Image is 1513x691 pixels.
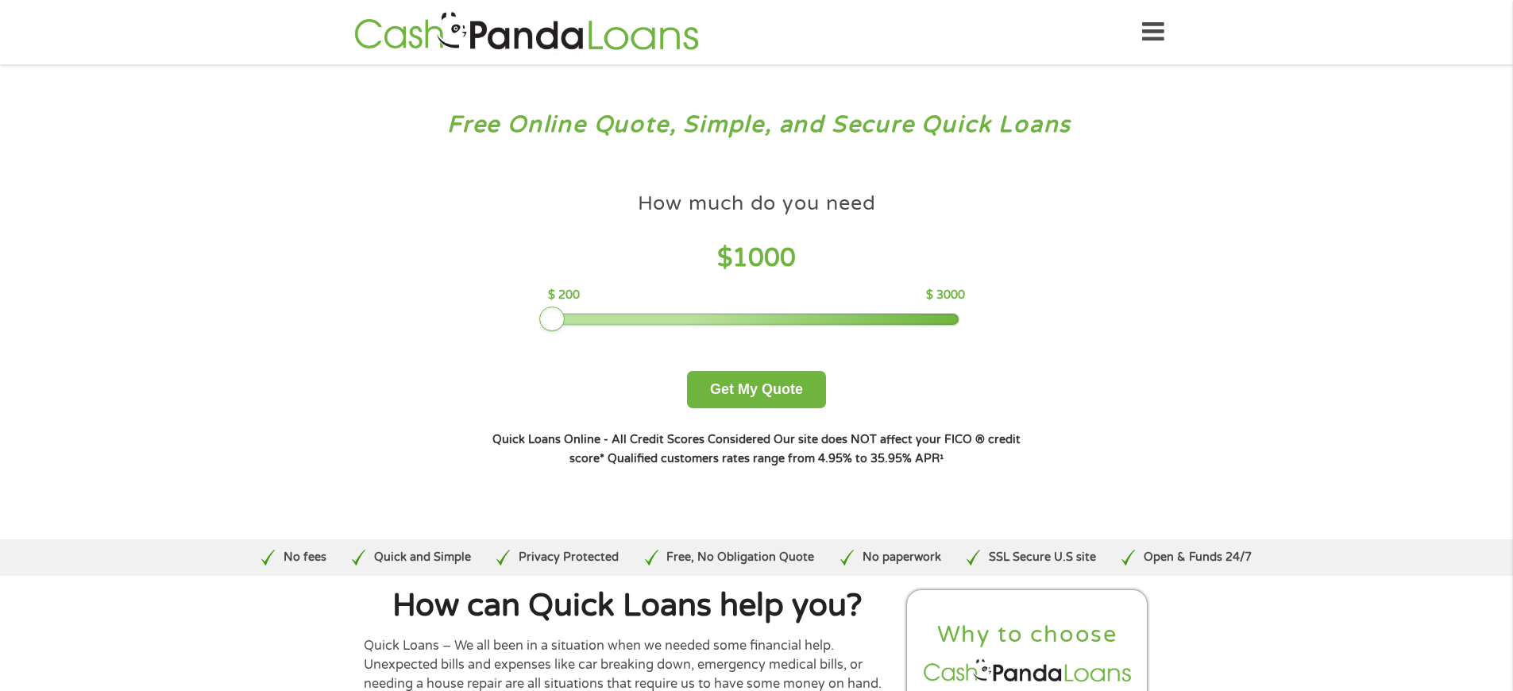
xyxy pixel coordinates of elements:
span: 1000 [732,243,796,273]
button: Get My Quote [687,371,826,408]
h4: $ [548,242,965,275]
p: Privacy Protected [519,549,619,566]
strong: Our site does NOT affect your FICO ® credit score* [569,433,1021,465]
p: SSL Secure U.S site [989,549,1096,566]
strong: Quick Loans Online - All Credit Scores Considered [492,433,770,446]
p: Quick and Simple [374,549,471,566]
p: $ 200 [548,287,580,304]
p: Open & Funds 24/7 [1144,549,1252,566]
p: No paperwork [863,549,941,566]
p: No fees [284,549,326,566]
h4: How much do you need [638,191,876,217]
p: $ 3000 [926,287,965,304]
h1: How can Quick Loans help you? [364,590,891,622]
img: GetLoanNow Logo [349,10,704,55]
h2: Why to choose [921,620,1135,650]
h3: Free Online Quote, Simple, and Secure Quick Loans [46,110,1468,140]
strong: Qualified customers rates range from 4.95% to 35.95% APR¹ [608,452,944,465]
p: Free, No Obligation Quote [666,549,814,566]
